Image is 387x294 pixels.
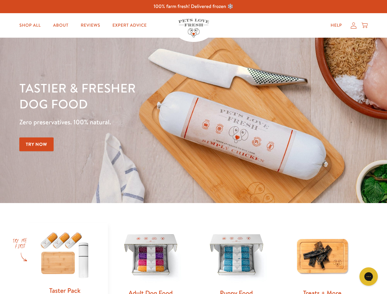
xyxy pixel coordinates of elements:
[19,138,54,151] a: Try Now
[108,19,152,32] a: Expert Advice
[48,19,73,32] a: About
[19,80,252,112] h1: Tastier & fresher dog food
[76,19,105,32] a: Reviews
[19,117,252,128] p: Zero preservatives. 100% natural.
[326,19,347,32] a: Help
[14,19,46,32] a: Shop All
[356,265,381,288] iframe: Gorgias live chat messenger
[178,19,209,37] img: Pets Love Fresh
